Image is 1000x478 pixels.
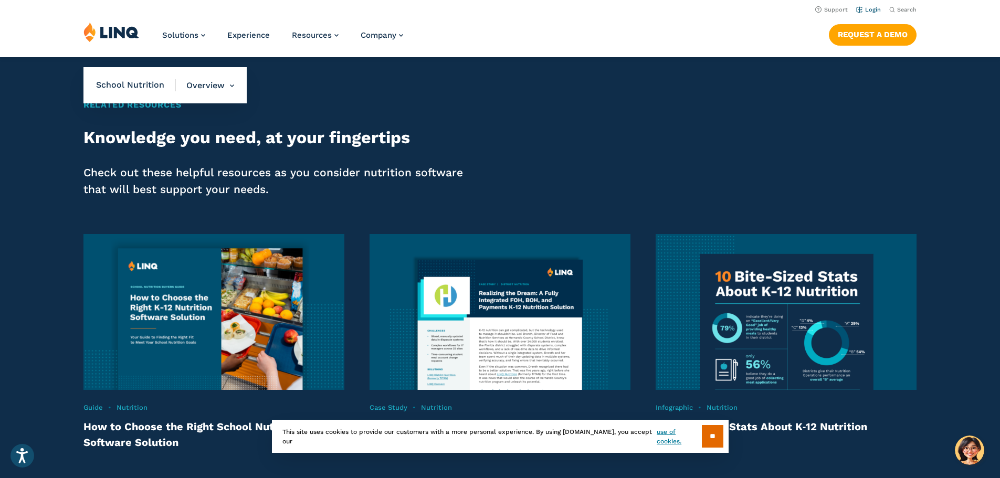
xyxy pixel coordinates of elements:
a: 10 Bite-Sized Stats About K‑12 Nutrition [656,420,868,433]
button: Open Search Bar [889,6,917,14]
a: Case Study [370,403,407,411]
nav: Primary Navigation [162,22,403,57]
a: use of cookies. [657,427,701,446]
div: This site uses cookies to provide our customers with a more personal experience. By using [DOMAIN... [272,420,729,453]
a: Resources [292,30,339,40]
a: Experience [227,30,270,40]
a: Nutrition [421,403,452,411]
a: Solutions [162,30,205,40]
h2: Knowledge you need, at your fingertips [83,126,488,150]
span: Search [897,6,917,13]
a: Login [856,6,881,13]
a: Support [815,6,848,13]
img: LINQ | K‑12 Software [83,22,139,42]
a: Guide [83,403,103,411]
a: Nutrition [117,403,148,411]
span: Company [361,30,396,40]
a: How to Choose the Right School Nutrition Software Solution [83,420,302,449]
a: Nutrition [707,403,738,411]
a: Request a Demo [829,24,917,45]
a: Infographic [656,403,693,411]
div: • [370,403,630,412]
h2: Related Resources [83,99,917,111]
span: School Nutrition [96,80,176,91]
span: Resources [292,30,332,40]
li: Overview [176,67,234,104]
p: Check out these helpful resources as you consider nutrition software that will best support your ... [83,164,488,198]
div: • [83,403,344,412]
div: • [656,403,917,412]
span: Solutions [162,30,198,40]
img: Hernando County Case Study [370,234,630,390]
img: 10 Bite Sized Stats about k-12 Nutrition [656,234,917,390]
nav: Button Navigation [829,22,917,45]
img: Nutrition Buyers Guide Thumbnail [83,234,344,390]
a: Company [361,30,403,40]
button: Hello, have a question? Let’s chat. [955,435,984,465]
